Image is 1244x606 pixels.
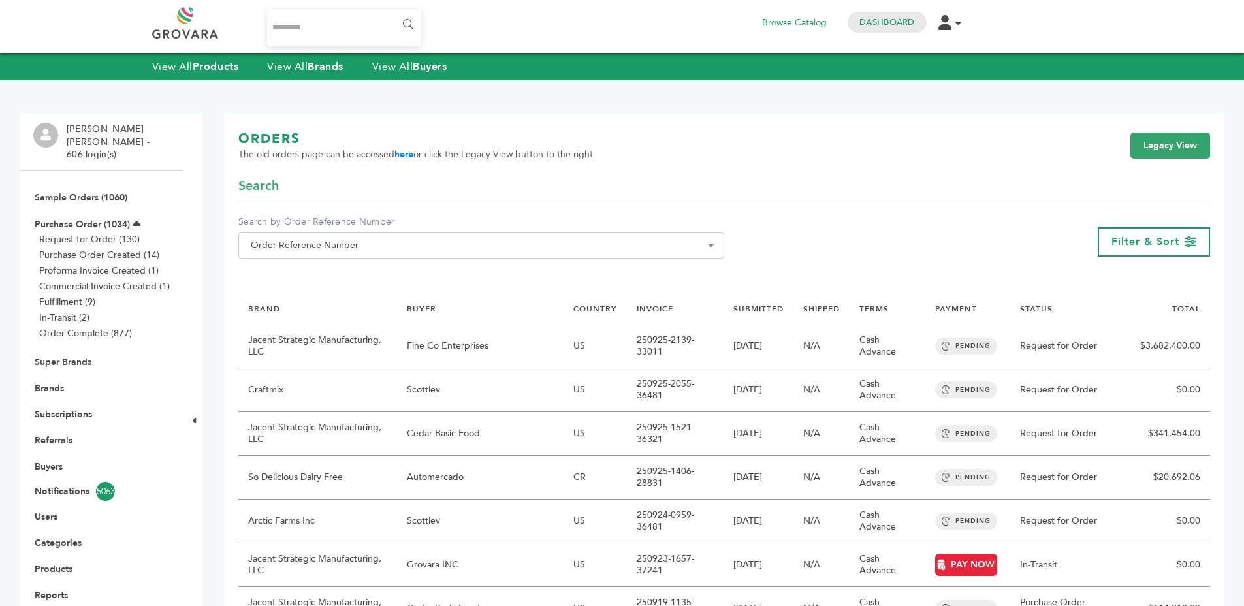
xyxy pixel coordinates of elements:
td: 250925-1521-36321 [627,412,724,456]
a: Products [35,563,72,575]
td: Cash Advance [850,368,925,412]
td: In-Transit [1010,543,1130,587]
a: Legacy View [1130,133,1210,159]
span: PENDING [935,381,997,398]
td: Arctic Farms Inc [238,500,397,543]
input: Search... [267,10,422,46]
td: [DATE] [724,368,793,412]
td: US [564,325,627,368]
a: TOTAL [1172,304,1200,314]
a: Subscriptions [35,408,92,421]
td: Request for Order [1010,500,1130,543]
a: Super Brands [35,356,91,368]
td: Craftmix [238,368,397,412]
td: 250925-2139-33011 [627,325,724,368]
a: PAY NOW [935,554,997,576]
td: Cash Advance [850,325,925,368]
td: $0.00 [1130,543,1210,587]
td: N/A [793,500,850,543]
td: US [564,500,627,543]
strong: Products [193,59,238,74]
td: Jacent Strategic Manufacturing, LLC [238,412,397,456]
td: Grovara INC [397,543,564,587]
td: $341,454.00 [1130,412,1210,456]
a: Notifications5063 [35,482,168,501]
td: Request for Order [1010,325,1130,368]
td: N/A [793,412,850,456]
strong: Buyers [413,59,447,74]
span: Filter & Sort [1111,234,1179,249]
a: Request for Order (130) [39,233,140,246]
span: Search [238,177,279,195]
td: Cash Advance [850,500,925,543]
a: Users [35,511,57,523]
td: Cash Advance [850,543,925,587]
span: PENDING [935,338,997,355]
a: TERMS [859,304,889,314]
td: [DATE] [724,412,793,456]
a: Reports [35,589,68,601]
td: US [564,412,627,456]
a: Order Complete (877) [39,327,132,340]
td: N/A [793,325,850,368]
img: profile.png [33,123,58,148]
span: Order Reference Number [246,236,717,255]
span: PENDING [935,425,997,442]
td: 250924-0959-36481 [627,500,724,543]
td: Automercado [397,456,564,500]
a: COUNTRY [573,304,617,314]
td: [DATE] [724,456,793,500]
td: CR [564,456,627,500]
td: Scottlev [397,500,564,543]
span: Order Reference Number [238,232,724,259]
a: Buyers [35,460,63,473]
td: Request for Order [1010,368,1130,412]
a: Referrals [35,434,72,447]
a: Purchase Order (1034) [35,218,130,231]
strong: Brands [308,59,343,74]
td: Jacent Strategic Manufacturing, LLC [238,543,397,587]
a: PAYMENT [935,304,977,314]
td: Scottlev [397,368,564,412]
td: $3,682,400.00 [1130,325,1210,368]
a: In-Transit (2) [39,311,89,324]
td: 250923-1657-37241 [627,543,724,587]
a: Sample Orders (1060) [35,191,127,204]
td: 250925-1406-28831 [627,456,724,500]
a: SUBMITTED [733,304,784,314]
a: Proforma Invoice Created (1) [39,264,159,277]
a: BRAND [248,304,280,314]
a: Browse Catalog [762,16,827,30]
a: Commercial Invoice Created (1) [39,280,170,293]
td: Request for Order [1010,412,1130,456]
td: [DATE] [724,325,793,368]
a: Brands [35,382,64,394]
td: Cash Advance [850,412,925,456]
td: 250925-2055-36481 [627,368,724,412]
a: Fulfillment (9) [39,296,95,308]
td: Request for Order [1010,456,1130,500]
li: [PERSON_NAME] [PERSON_NAME] - 606 login(s) [67,123,180,161]
a: Purchase Order Created (14) [39,249,159,261]
td: [DATE] [724,543,793,587]
td: Fine Co Enterprises [397,325,564,368]
a: View AllProducts [152,59,239,74]
td: N/A [793,368,850,412]
a: View AllBrands [267,59,343,74]
td: $0.00 [1130,368,1210,412]
td: US [564,543,627,587]
label: Search by Order Reference Number [238,215,724,229]
a: Dashboard [859,16,914,28]
a: here [394,148,413,161]
a: INVOICE [637,304,673,314]
td: US [564,368,627,412]
a: SHIPPED [803,304,840,314]
a: STATUS [1020,304,1053,314]
span: The old orders page can be accessed or click the Legacy View button to the right. [238,148,596,161]
span: PENDING [935,469,997,486]
h1: ORDERS [238,130,596,148]
a: BUYER [407,304,436,314]
td: Jacent Strategic Manufacturing, LLC [238,325,397,368]
td: So Delicious Dairy Free [238,456,397,500]
a: Categories [35,537,82,549]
